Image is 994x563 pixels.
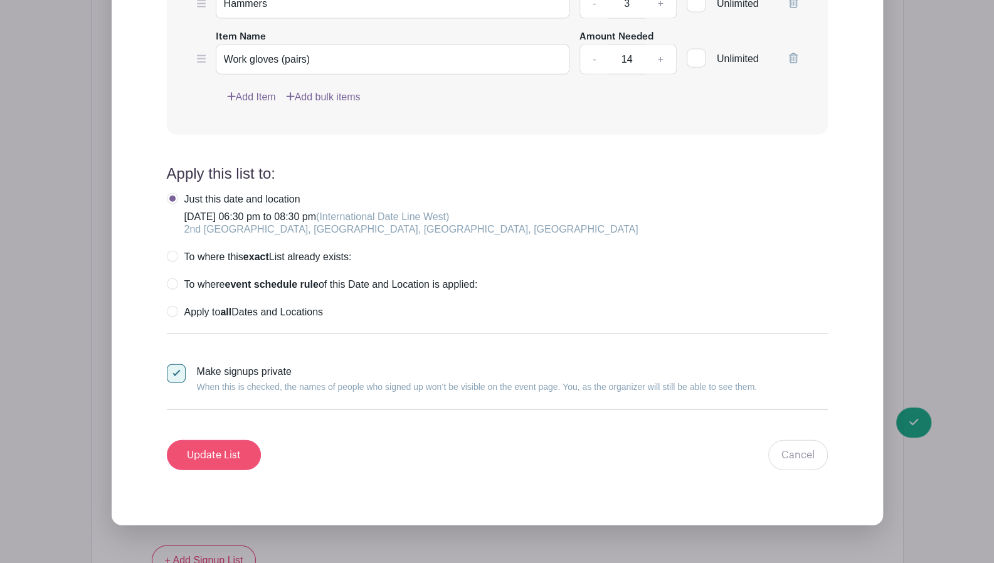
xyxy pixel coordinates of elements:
div: Make signups private [197,364,757,394]
label: To where this List already exists: [167,251,352,263]
div: 2nd [GEOGRAPHIC_DATA], [GEOGRAPHIC_DATA], [GEOGRAPHIC_DATA], [GEOGRAPHIC_DATA] [184,223,638,236]
label: [DATE] 06:30 pm to 08:30 pm [167,193,638,236]
div: Just this date and location [184,193,638,206]
span: (International Date Line West) [316,211,449,222]
label: To where of this Date and Location is applied: [167,278,478,291]
a: Add bulk items [286,90,361,105]
input: e.g. Snacks or Check-in Attendees [216,45,570,75]
strong: event schedule rule [225,279,318,290]
strong: all [220,307,231,317]
span: Unlimited [717,53,759,64]
small: When this is checked, the names of people who signed up won’t be visible on the event page. You, ... [197,382,757,392]
a: - [579,45,608,75]
a: Cancel [768,440,828,470]
a: Add Item [227,90,276,105]
strong: exact [243,251,269,262]
label: Amount Needed [579,30,653,45]
label: Apply to Dates and Locations [167,306,323,318]
label: Item Name [216,30,266,45]
a: + [645,45,676,75]
h4: Apply this list to: [167,165,828,183]
input: Update List [167,440,261,470]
